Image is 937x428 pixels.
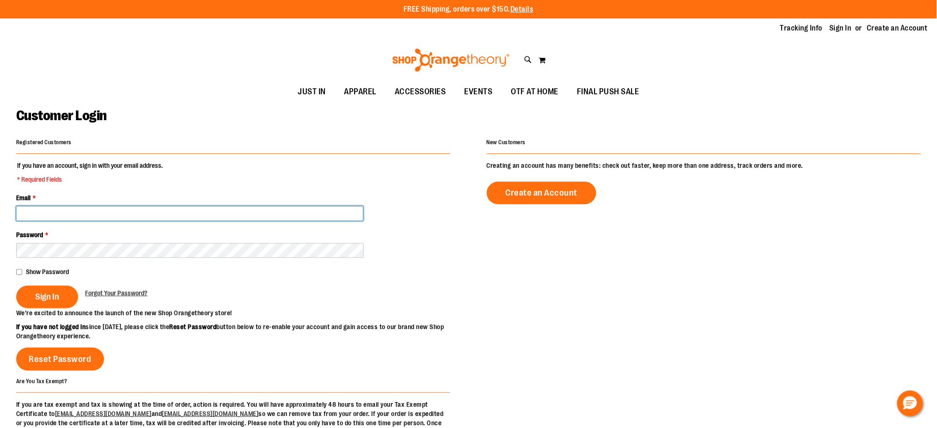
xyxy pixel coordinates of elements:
[404,4,533,15] p: FREE Shipping, orders over $150.
[16,308,469,318] p: We’re excited to announce the launch of the new Shop Orangetheory store!
[897,391,923,416] button: Hello, have a question? Let’s chat.
[16,286,78,308] button: Sign In
[487,182,597,204] a: Create an Account
[568,81,649,103] a: FINAL PUSH SALE
[35,292,59,302] span: Sign In
[455,81,502,103] a: EVENTS
[502,81,568,103] a: OTF AT HOME
[16,378,67,384] strong: Are You Tax Exempt?
[506,188,578,198] span: Create an Account
[830,23,852,33] a: Sign In
[55,410,152,417] a: [EMAIL_ADDRESS][DOMAIN_NAME]
[170,323,217,330] strong: Reset Password
[16,231,43,238] span: Password
[16,322,469,341] p: since [DATE], please click the button below to re-enable your account and gain access to our bran...
[344,81,377,102] span: APPAREL
[511,81,559,102] span: OTF AT HOME
[465,81,493,102] span: EVENTS
[395,81,446,102] span: ACCESSORIES
[391,49,511,72] img: Shop Orangetheory
[386,81,455,103] a: ACCESSORIES
[487,139,526,146] strong: New Customers
[510,5,533,13] a: Details
[26,268,69,275] span: Show Password
[16,323,86,330] strong: If you have not logged in
[780,23,823,33] a: Tracking Info
[85,289,147,297] span: Forgot Your Password?
[85,288,147,298] a: Forgot Your Password?
[29,354,92,364] span: Reset Password
[16,194,31,202] span: Email
[17,175,163,184] span: * Required Fields
[16,161,164,184] legend: If you have an account, sign in with your email address.
[867,23,928,33] a: Create an Account
[298,81,326,102] span: JUST IN
[16,348,104,371] a: Reset Password
[577,81,639,102] span: FINAL PUSH SALE
[16,108,107,123] span: Customer Login
[162,410,259,417] a: [EMAIL_ADDRESS][DOMAIN_NAME]
[16,139,72,146] strong: Registered Customers
[487,161,921,170] p: Creating an account has many benefits: check out faster, keep more than one address, track orders...
[335,81,386,103] a: APPAREL
[288,81,335,103] a: JUST IN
